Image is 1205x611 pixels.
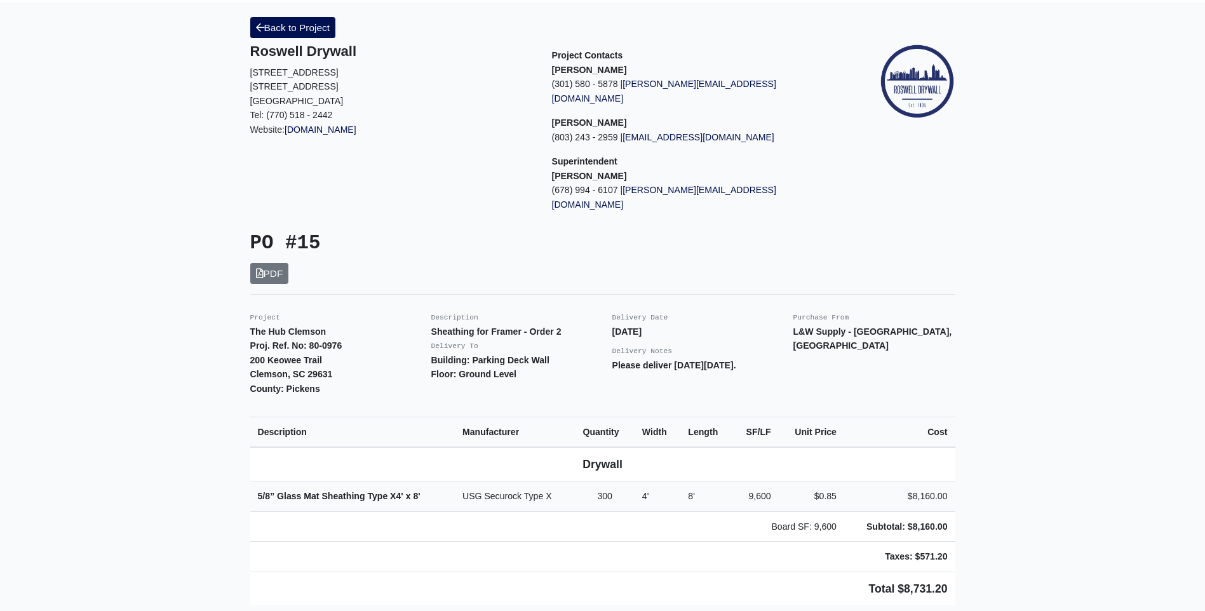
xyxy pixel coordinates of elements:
h5: Roswell Drywall [250,43,533,60]
strong: Please deliver [DATE][DATE]. [612,360,736,370]
p: [GEOGRAPHIC_DATA] [250,94,533,109]
th: Description [250,417,455,447]
p: (678) 994 - 6107 | [552,183,835,211]
th: Length [680,417,732,447]
td: $0.85 [779,481,844,512]
strong: County: Pickens [250,384,320,394]
th: Width [635,417,681,447]
a: [DOMAIN_NAME] [285,124,356,135]
strong: [DATE] [612,326,642,337]
span: 8' [688,491,695,501]
strong: 5/8” Glass Mat Sheathing Type X [258,491,421,501]
strong: Proj. Ref. No: 80-0976 [250,340,342,351]
span: 4' [396,491,403,501]
strong: The Hub Clemson [250,326,326,337]
th: Unit Price [779,417,844,447]
a: [PERSON_NAME][EMAIL_ADDRESS][DOMAIN_NAME] [552,185,776,210]
span: Project Contacts [552,50,623,60]
a: [EMAIL_ADDRESS][DOMAIN_NAME] [623,132,774,142]
p: [STREET_ADDRESS] [250,79,533,94]
td: 300 [575,481,634,512]
strong: [PERSON_NAME] [552,117,627,128]
td: $8,160.00 [844,481,955,512]
strong: Building: Parking Deck Wall [431,355,549,365]
span: Board SF: 9,600 [771,521,837,532]
th: SF/LF [732,417,779,447]
strong: Floor: Ground Level [431,369,517,379]
td: Taxes: $571.20 [844,542,955,572]
p: [STREET_ADDRESS] [250,65,533,80]
th: Manufacturer [455,417,576,447]
td: Total $8,731.20 [250,572,955,605]
span: x [406,491,411,501]
span: 8' [413,491,420,501]
td: USG Securock Type X [455,481,576,512]
h3: PO #15 [250,232,593,255]
span: 4' [642,491,649,501]
a: Back to Project [250,17,336,38]
small: Delivery To [431,342,478,350]
div: Website: [250,43,533,137]
th: Quantity [575,417,634,447]
strong: 200 Keowee Trail [250,355,322,365]
span: Superintendent [552,156,617,166]
strong: [PERSON_NAME] [552,171,627,181]
p: Tel: (770) 518 - 2442 [250,108,533,123]
strong: Clemson, SC 29631 [250,369,333,379]
small: Purchase From [793,314,849,321]
p: (803) 243 - 2959 | [552,130,835,145]
strong: Sheathing for Framer - Order 2 [431,326,562,337]
small: Project [250,314,280,321]
small: Delivery Notes [612,347,673,355]
b: Drywall [582,458,623,471]
a: PDF [250,263,289,284]
td: 9,600 [732,481,779,512]
small: Delivery Date [612,314,668,321]
p: (301) 580 - 5878 | [552,77,835,105]
p: L&W Supply - [GEOGRAPHIC_DATA], [GEOGRAPHIC_DATA] [793,325,955,353]
td: Subtotal: $8,160.00 [844,511,955,542]
th: Cost [844,417,955,447]
small: Description [431,314,478,321]
strong: [PERSON_NAME] [552,65,627,75]
a: [PERSON_NAME][EMAIL_ADDRESS][DOMAIN_NAME] [552,79,776,104]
